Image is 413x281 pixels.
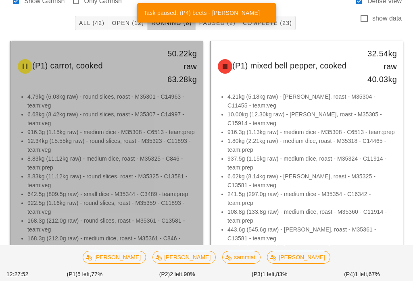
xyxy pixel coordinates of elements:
li: 3.06kg (3.77kg raw) - [PERSON_NAME], roast - M35373 - C14976 - team:veg [227,243,397,260]
div: 32.54kg raw 40.03kg [359,47,397,86]
span: [PERSON_NAME] [158,251,211,263]
li: 4.79kg (6.03kg raw) - round slices, roast - M35301 - C14963 - team:veg [27,92,197,110]
span: (P1) mixed bell pepper, cooked [232,61,346,70]
li: 8.83kg (11.12kg raw) - round slices, roast - M35325 - C13581 - team:veg [27,172,197,190]
li: 922.5g (1.16kg raw) - round slices, roast - M35359 - C11893 - team:veg [27,198,197,216]
li: 12.34kg (15.55kg raw) - round slices, roast - M35323 - C11893 - team:veg [27,136,197,154]
li: 6.68kg (8.42kg raw) - round slices, roast - M35307 - C14997 - team:veg [27,110,197,128]
span: [PERSON_NAME] [88,251,141,263]
button: All (42) [75,16,108,30]
li: 1.80kg (2.21kg raw) - medium dice, roast - M35318 - C14465 - team:prep [227,136,397,154]
span: Paused (2) [199,20,236,26]
li: 916.3g (1.15kg raw) - medium dice - M35308 - C6513 - team:prep [27,128,197,136]
span: sammiat [227,251,255,263]
span: 2 left, [170,271,184,277]
li: 8.83kg (11.12kg raw) - medium dice, roast - M35325 - C846 - team:prep [27,154,197,172]
div: (P3) 83% [223,269,316,280]
li: 937.5g (1.15kg raw) - medium dice, roast - M35324 - C11914 - team:prep [227,154,397,172]
div: 50.22kg raw 63.28kg [159,47,197,86]
li: 6.62kg (8.14kg raw) - [PERSON_NAME], roast - M35325 - C13581 - team:veg [227,172,397,190]
li: 241.5g (297.0g raw) - medium dice - M35354 - C16342 - team:prep [227,190,397,207]
button: Open (12) [108,16,148,30]
span: 1 left, [262,271,276,277]
li: 10.00kg (12.30kg raw) - [PERSON_NAME], roast - M35305 - C15914 - team:veg [227,110,397,128]
li: 4.21kg (5.18kg raw) - [PERSON_NAME], roast - M35304 - C11455 - team:veg [227,92,397,110]
li: 642.5g (809.5g raw) - small dice - M35344 - C3489 - team:prep [27,190,197,198]
span: (P1) carrot, cooked [32,61,103,70]
div: 12:27:52 [5,269,38,280]
div: (P2) 90% [131,269,223,280]
span: Running (8) [151,20,192,26]
li: 916.3g (1.13kg raw) - medium dice - M35308 - C6513 - team:prep [227,128,397,136]
li: 168.3g (212.0g raw) - round slices, roast - M35361 - C13581 - team:veg [27,216,197,234]
li: 443.6g (545.6g raw) - [PERSON_NAME], roast - M35361 - C13581 - team:veg [227,225,397,243]
span: [PERSON_NAME] [272,251,325,263]
span: 1 left, [355,271,369,277]
span: Open (12) [111,20,144,26]
span: 5 left, [77,271,91,277]
label: show data [372,14,402,23]
button: Running (8) [148,16,195,30]
span: All (42) [79,20,104,26]
button: Complete (23) [239,16,296,30]
div: Task paused: (P4) beets - [PERSON_NAME] [137,3,273,23]
button: Paused (2) [196,16,239,30]
li: 168.3g (212.0g raw) - medium dice, roast - M35361 - C846 - team:prep [27,234,197,252]
li: 108.8g (133.8g raw) - medium dice, roast - M35360 - C11914 - team:prep [227,207,397,225]
div: (P4) 67% [316,269,408,280]
span: Complete (23) [242,20,292,26]
div: (P1) 77% [38,269,131,280]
